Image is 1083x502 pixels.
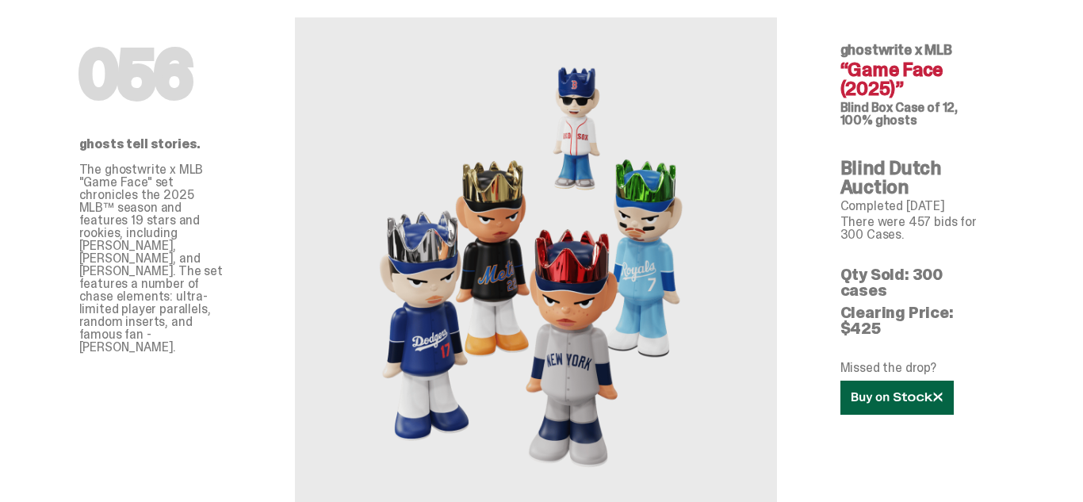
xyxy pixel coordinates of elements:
[79,138,232,151] p: ghosts tell stories.
[840,362,993,374] p: Missed the drop?
[840,40,952,59] span: ghostwrite x MLB
[840,305,993,336] p: Clearing Price: $425
[840,216,993,241] p: There were 457 bids for 300 Cases.
[840,99,959,128] span: Case of 12, 100% ghosts
[79,163,232,354] p: The ghostwrite x MLB "Game Face" set chronicles the 2025 MLB™ season and features 19 stars and ro...
[840,159,993,197] h4: Blind Dutch Auction
[840,266,993,298] p: Qty Sold: 300 cases
[79,43,232,106] h1: 056
[840,99,894,116] span: Blind Box
[362,56,710,492] img: MLB&ldquo;Game Face (2025)&rdquo;
[840,200,993,213] p: Completed [DATE]
[840,60,993,98] h4: “Game Face (2025)”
